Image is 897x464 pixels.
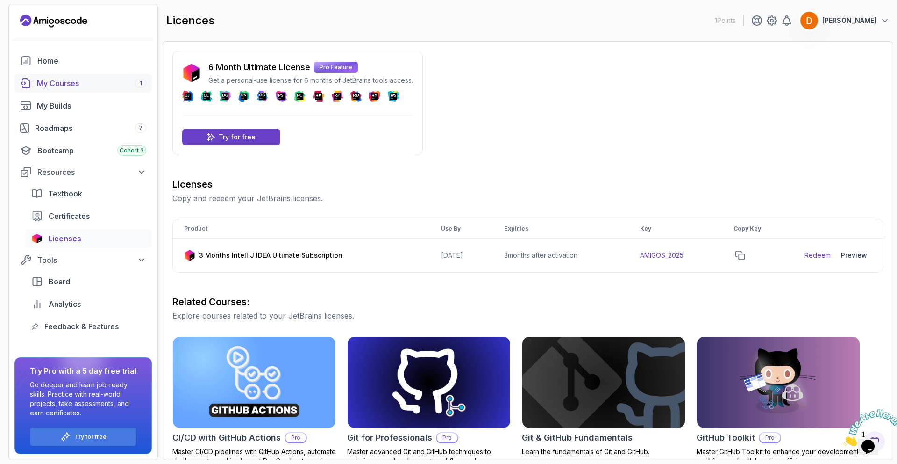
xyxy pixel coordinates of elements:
[26,272,152,291] a: board
[30,380,136,418] p: Go deeper and learn job-ready skills. Practice with real-world projects, take assessments, and ea...
[172,295,883,308] h3: Related Courses:
[26,207,152,225] a: certificates
[48,188,82,199] span: Textbook
[697,431,755,444] h2: GitHub Toolkit
[430,239,493,273] td: [DATE]
[48,233,81,244] span: Licenses
[20,14,87,29] a: Landing page
[182,129,280,145] a: Try for free
[37,145,146,156] div: Bootcamp
[14,119,152,138] a: roadmaps
[347,431,432,444] h2: Git for Professionals
[522,431,633,444] h2: Git & GitHub Fundamentals
[166,13,214,28] h2: licences
[172,178,883,191] h3: Licenses
[522,447,685,457] p: Learn the fundamentals of Git and GitHub.
[37,254,146,266] div: Tools
[314,62,358,73] p: Pro Feature
[49,210,90,222] span: Certificates
[14,96,152,115] a: builds
[31,234,43,243] img: jetbrains icon
[522,337,685,428] img: Git & GitHub Fundamentals card
[14,74,152,93] a: courses
[184,250,195,261] img: jetbrains icon
[437,433,457,442] p: Pro
[800,12,818,29] img: user profile image
[26,229,152,248] a: licenses
[493,219,629,239] th: Expiries
[37,167,146,178] div: Resources
[139,124,142,132] span: 7
[172,310,883,321] p: Explore courses related to your JetBrains licenses.
[37,55,146,66] div: Home
[4,4,7,12] span: 1
[35,123,146,134] div: Roadmaps
[26,295,152,313] a: analytics
[285,433,306,442] p: Pro
[49,298,81,310] span: Analytics
[629,239,722,273] td: AMIGOS_2025
[172,431,281,444] h2: CI/CD with GitHub Actions
[120,147,144,154] span: Cohort 3
[172,193,883,204] p: Copy and redeem your JetBrains licenses.
[49,276,70,287] span: Board
[182,64,201,82] img: jetbrains icon
[208,76,413,85] p: Get a personal-use license for 6 months of JetBrains tools access.
[30,427,136,446] button: Try for free
[173,219,430,239] th: Product
[26,184,152,203] a: textbook
[629,219,722,239] th: Key
[493,239,629,273] td: 3 months after activation
[715,16,736,25] p: 1 Points
[140,80,142,87] span: 1
[26,317,152,336] a: feedback
[208,61,310,74] p: 6 Month Ultimate License
[14,252,152,268] button: Tools
[219,132,256,142] p: Try for free
[697,337,860,428] img: GitHub Toolkit card
[173,337,335,428] img: CI/CD with GitHub Actions card
[841,251,867,260] div: Preview
[733,249,747,262] button: copy-button
[75,433,107,441] a: Try for free
[836,246,872,265] button: Preview
[348,337,510,428] img: Git for Professionals card
[44,321,119,332] span: Feedback & Features
[800,11,890,30] button: user profile image[PERSON_NAME]
[822,16,876,25] p: [PERSON_NAME]
[199,251,342,260] p: 3 Months IntelliJ IDEA Ultimate Subscription
[37,100,146,111] div: My Builds
[760,433,780,442] p: Pro
[522,336,685,457] a: Git & GitHub Fundamentals cardGit & GitHub FundamentalsLearn the fundamentals of Git and GitHub.
[430,219,493,239] th: Use By
[4,4,62,41] img: Chat attention grabber
[804,251,831,260] a: Redeem
[722,219,793,239] th: Copy Key
[14,164,152,181] button: Resources
[839,406,897,450] iframe: chat widget
[14,51,152,70] a: home
[37,78,146,89] div: My Courses
[14,141,152,160] a: bootcamp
